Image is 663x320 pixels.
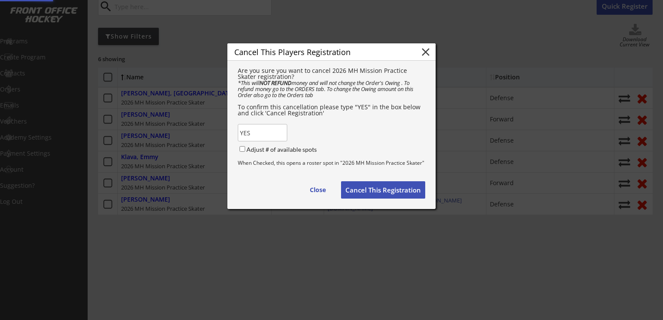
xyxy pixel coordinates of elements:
[259,79,292,87] strong: NOT REFUND
[299,181,336,199] button: Close
[419,46,432,59] button: close
[238,79,415,99] em: *This will money and will not change the Order's Owing . To refund money go to the ORDERS tab. To...
[234,48,410,56] div: Cancel This Players Registration
[246,146,317,153] label: Adjust # of available spots
[238,160,425,171] div: When Checked, this opens a roster spot in "2026 MH Mission Practice Skater"
[341,181,425,199] button: Cancel This Registration
[238,68,425,117] div: Are you sure you want to cancel 2026 MH Mission Practice Skater registration? To confirm this can...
